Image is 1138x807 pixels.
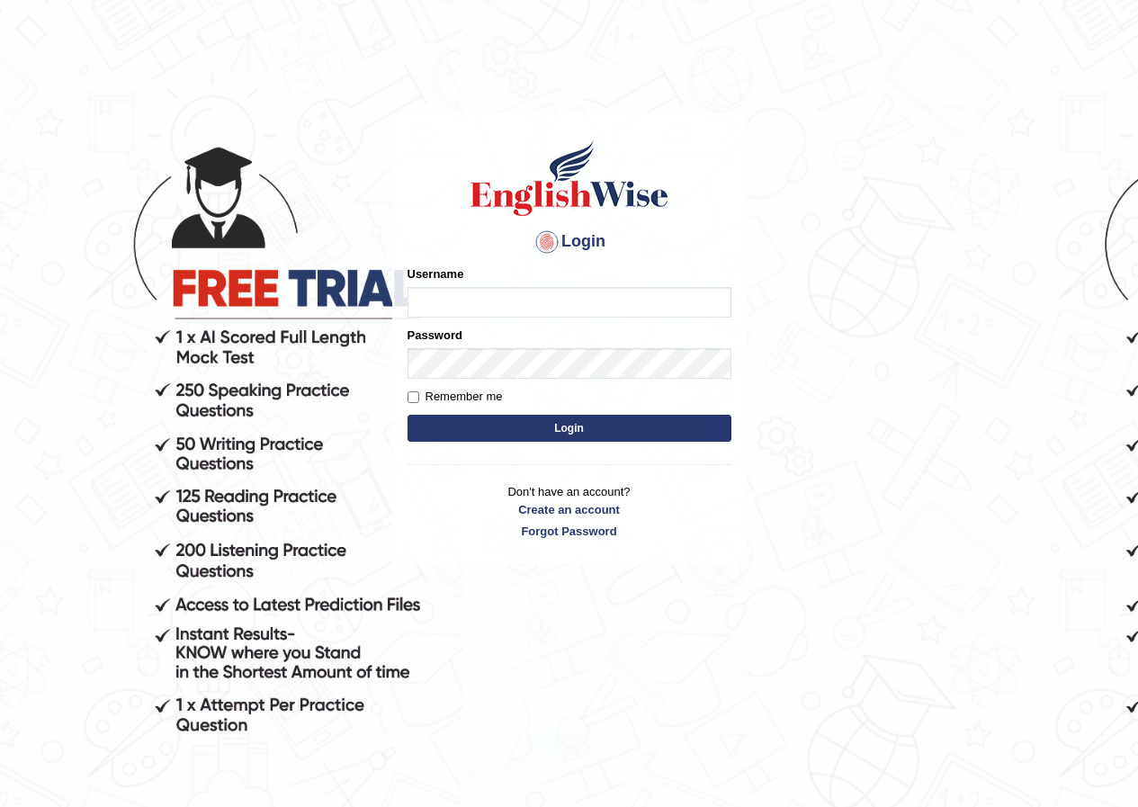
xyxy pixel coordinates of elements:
[408,391,419,403] input: Remember me
[408,523,731,540] a: Forgot Password
[408,501,731,518] a: Create an account
[467,138,672,219] img: Logo of English Wise sign in for intelligent practice with AI
[408,483,731,539] p: Don't have an account?
[408,388,503,406] label: Remember me
[408,265,464,282] label: Username
[408,228,731,256] h4: Login
[408,327,462,344] label: Password
[408,415,731,442] button: Login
